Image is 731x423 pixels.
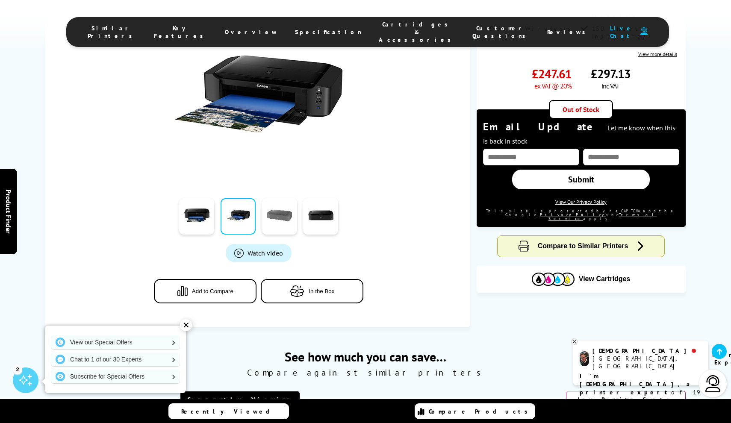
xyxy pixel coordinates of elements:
[45,348,685,365] span: See how much you can save…
[579,275,631,283] span: View Cartridges
[640,27,648,35] img: user-headset-duotone.svg
[295,28,362,36] span: Specification
[580,372,693,396] b: I'm [DEMOGRAPHIC_DATA], a printer expert
[51,352,180,366] a: Chat to 1 of our 30 Experts
[483,123,675,145] span: Let me know when this is back in stock
[379,21,455,44] span: Cartridges & Accessories
[592,355,702,370] div: [GEOGRAPHIC_DATA], [GEOGRAPHIC_DATA]
[248,249,283,257] span: Watch video
[192,288,233,294] span: Add to Compare
[483,209,679,220] div: This site is protected by reCAPTCHA and the Google and apply.
[45,367,685,378] span: Compare against similar printers
[483,120,679,147] div: Email Update
[168,403,289,419] a: Recently Viewed
[472,24,530,40] span: Customer Questions
[181,408,278,415] span: Recently Viewed
[532,273,575,286] img: Cartridges
[555,199,607,205] a: View Our Privacy Policy
[483,272,679,286] button: View Cartridges
[498,236,664,257] button: Compare to Similar Printers
[4,190,13,234] span: Product Finder
[88,24,137,40] span: Similar Printers
[180,319,192,331] div: ✕
[226,244,292,262] a: Product_All_Videos
[415,403,535,419] a: Compare Products
[51,370,180,383] a: Subscribe for Special Offers
[51,335,180,349] a: View our Special Offers
[13,364,22,374] div: 2
[547,28,590,36] span: Reviews
[580,351,589,366] img: chris-livechat.png
[601,82,619,90] span: inc VAT
[591,66,631,82] span: £297.13
[512,170,649,189] a: Submit
[309,288,334,294] span: In the Box
[607,24,636,40] span: Live Chat
[175,10,342,178] img: Canon PIXMA iP8750 Thumbnail
[154,24,208,40] span: Key Features
[429,408,532,415] span: Compare Products
[704,375,722,392] img: user-headset-light.svg
[548,212,657,221] a: Terms of Service
[538,242,628,250] span: Compare to Similar Printers
[580,372,702,421] p: of 19 years! Leave me a message and I'll respond ASAP
[534,82,572,90] span: ex VAT @ 20%
[592,347,702,355] div: [DEMOGRAPHIC_DATA]
[180,391,300,408] div: Currently Viewing
[225,28,278,36] span: Overview
[261,279,363,303] button: In the Box
[540,212,606,217] a: Privacy Policy
[549,100,613,119] div: Out of Stock
[532,66,572,82] span: £247.61
[638,51,677,57] a: View more details
[154,279,256,303] button: Add to Compare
